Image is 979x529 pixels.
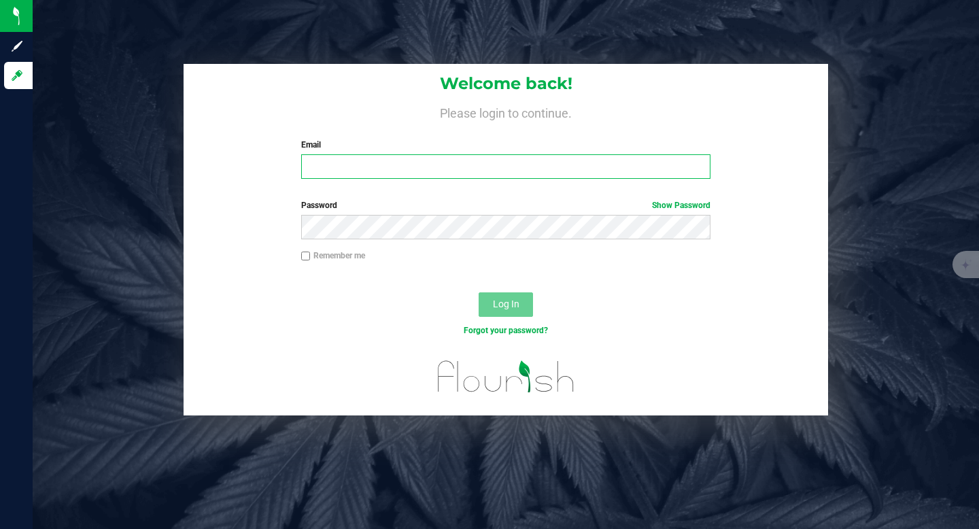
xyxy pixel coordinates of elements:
label: Remember me [301,250,365,262]
a: Show Password [652,201,710,210]
inline-svg: Sign up [10,39,24,53]
input: Remember me [301,252,311,261]
span: Password [301,201,337,210]
inline-svg: Log in [10,69,24,82]
label: Email [301,139,710,151]
span: Log In [493,298,519,309]
button: Log In [479,292,533,317]
h1: Welcome back! [184,75,828,92]
h4: Please login to continue. [184,103,828,120]
a: Forgot your password? [464,326,548,335]
img: flourish_logo.svg [426,351,587,403]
